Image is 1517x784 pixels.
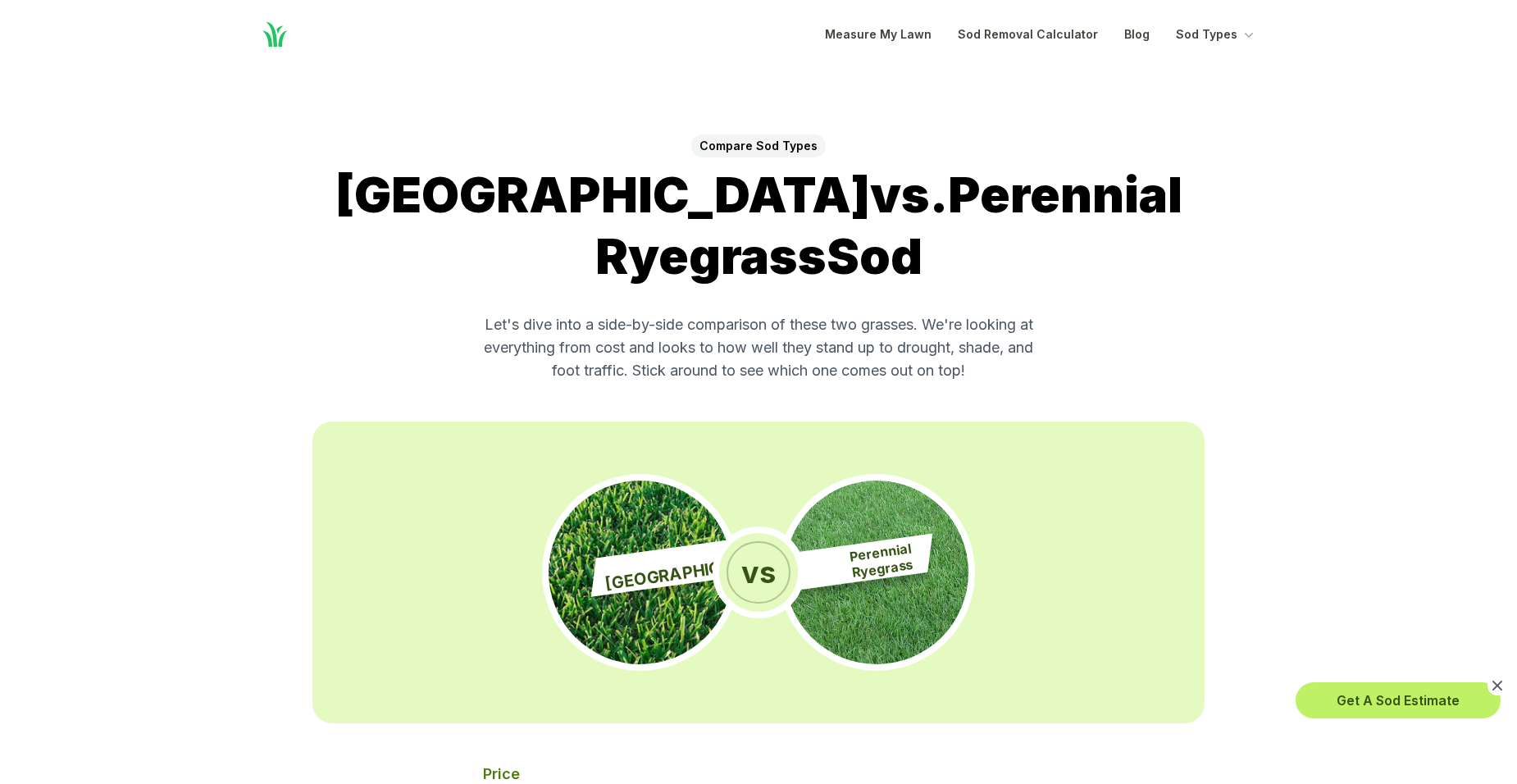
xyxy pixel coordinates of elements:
[727,541,790,604] span: vs
[549,481,732,664] img: Close up photo of Bermuda sod
[483,313,1034,382] p: Let's dive into a side-by-side comparison of these two grasses. We're looking at everything from ...
[1124,25,1150,44] a: Blog
[785,481,968,664] img: Close up photo of Perennial Ryegrass sod
[604,548,781,595] span: [GEOGRAPHIC_DATA]
[335,165,1182,285] span: [GEOGRAPHIC_DATA] vs. Perennial Ryegrass Sod
[1296,682,1501,718] button: Get A Sod Estimate
[825,25,932,44] a: Measure My Lawn
[1176,25,1257,44] button: Sod Types
[770,540,914,592] span: Perennial Ryegrass
[958,25,1098,44] a: Sod Removal Calculator
[691,134,826,157] span: Compare Sod Types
